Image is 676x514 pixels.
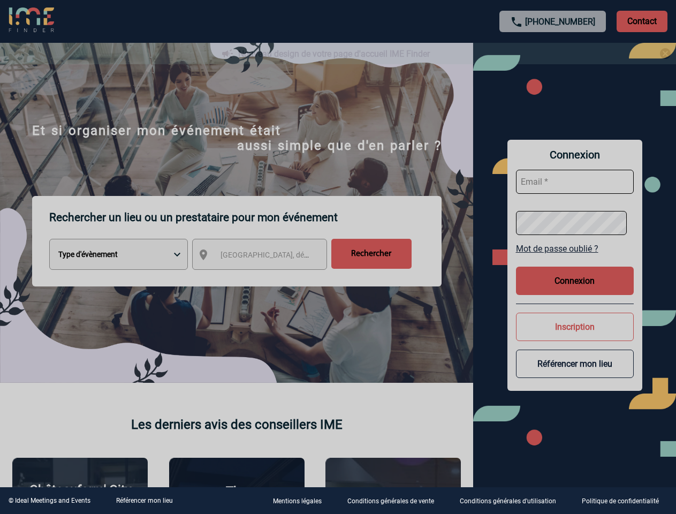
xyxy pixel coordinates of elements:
[339,496,451,506] a: Conditions générales de vente
[116,497,173,504] a: Référencer mon lieu
[9,497,90,504] div: © Ideal Meetings and Events
[582,498,659,505] p: Politique de confidentialité
[573,496,676,506] a: Politique de confidentialité
[347,498,434,505] p: Conditions générales de vente
[273,498,322,505] p: Mentions légales
[460,498,556,505] p: Conditions générales d'utilisation
[451,496,573,506] a: Conditions générales d'utilisation
[264,496,339,506] a: Mentions légales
